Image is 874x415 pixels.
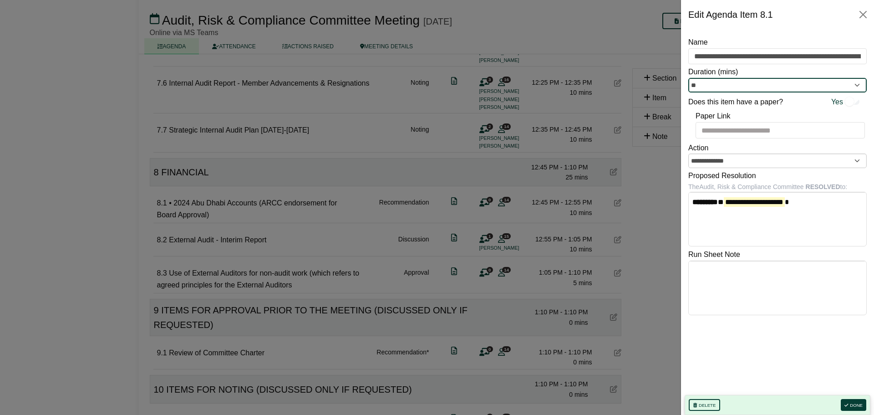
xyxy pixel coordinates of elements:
div: Edit Agenda Item 8.1 [688,7,773,22]
div: The Audit, Risk & Compliance Committee to: [688,182,867,192]
label: Does this item have a paper? [688,96,783,108]
label: Paper Link [696,110,731,122]
label: Action [688,142,708,154]
button: Close [856,7,870,22]
label: Duration (mins) [688,66,738,78]
label: Proposed Resolution [688,170,756,182]
button: Done [841,399,866,411]
button: Delete [689,399,720,411]
span: Yes [831,96,843,108]
b: RESOLVED [806,183,840,190]
label: Name [688,36,708,48]
label: Run Sheet Note [688,249,740,261]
